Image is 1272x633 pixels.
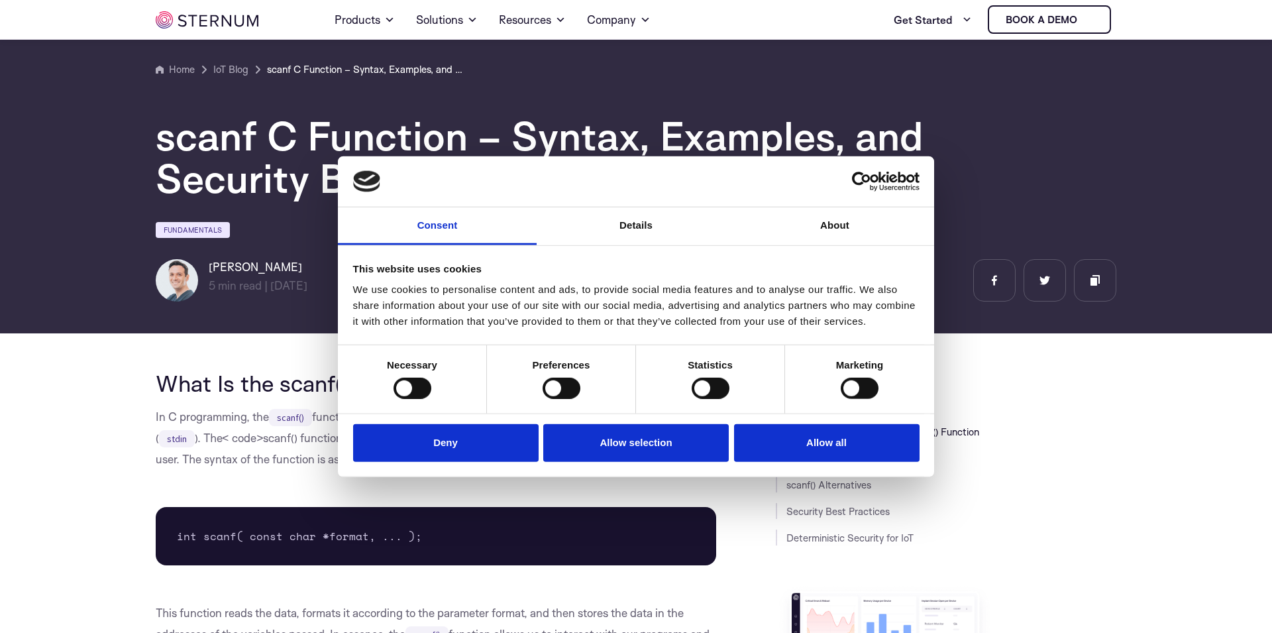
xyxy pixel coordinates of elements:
[543,424,729,462] button: Allow selection
[156,115,951,200] h1: scanf C Function – Syntax, Examples, and Security Best Practices
[735,207,934,245] a: About
[587,1,651,38] a: Company
[836,359,884,371] strong: Marketing
[387,359,437,371] strong: Necessary
[353,282,920,329] div: We use cookies to personalise content and ads, to provide social media features and to analyse ou...
[156,259,198,302] img: Igal Zeifman
[213,62,248,78] a: IoT Blog
[156,507,716,565] pre: int scanf( const char *format, ... );
[209,259,307,275] h6: [PERSON_NAME]
[1083,15,1093,25] img: sternum iot
[159,430,195,447] code: stdin
[156,371,716,396] h2: What Is the scanf() C Function
[269,409,312,426] code: scanf()
[335,1,395,38] a: Products
[786,532,914,544] a: Deterministic Security for IoT
[416,1,478,38] a: Solutions
[804,172,920,192] a: Usercentrics Cookiebot - opens in a new window
[209,278,215,292] span: 5
[338,207,537,245] a: Consent
[156,406,716,470] p: In C programming, the function is used to read formatted input from the standard input device ( )...
[786,505,890,518] a: Security Best Practices
[499,1,566,38] a: Resources
[988,5,1111,34] a: Book a demo
[688,359,733,371] strong: Statistics
[353,261,920,277] div: This website uses cookies
[156,62,195,78] a: Home
[353,171,381,192] img: logo
[537,207,735,245] a: Details
[776,371,1116,381] h3: JUMP TO SECTION
[894,7,972,33] a: Get Started
[270,278,307,292] span: [DATE]
[156,222,230,238] a: Fundamentals
[734,424,920,462] button: Allow all
[353,424,539,462] button: Deny
[533,359,590,371] strong: Preferences
[267,62,466,78] a: scanf C Function – Syntax, Examples, and Security Best Practices
[156,11,258,29] img: sternum iot
[786,479,871,491] a: scanf() Alternatives
[209,278,268,292] span: min read |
